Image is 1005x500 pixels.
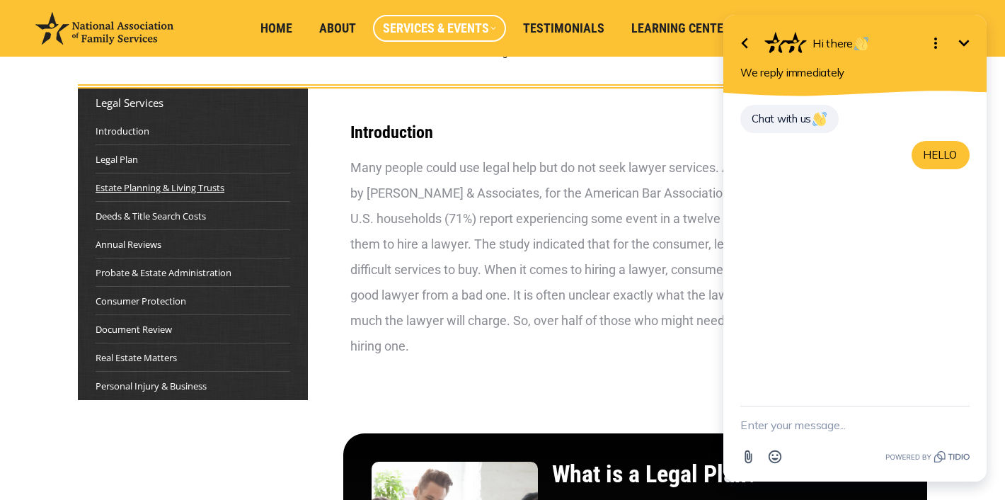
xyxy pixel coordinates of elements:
span: Hi there [108,36,165,50]
h2: What is a Legal Plan? [552,462,899,486]
span: Testimonials [523,21,604,36]
a: Personal Injury & Business [96,379,207,393]
button: Open options [217,29,245,57]
a: Learning Center [621,15,740,42]
img: National Association of Family Services [35,12,173,45]
textarea: New message [35,407,265,443]
a: Estate Planning & Living Trusts [96,181,224,195]
span: We reply immediately [35,66,139,79]
img: 👋 [108,112,122,126]
a: Powered by Tidio. [180,448,265,465]
a: Introduction [96,124,149,138]
span: HELLO [218,148,252,161]
span: Learning Center [631,21,730,36]
span: Services & Events [383,21,496,36]
a: Testimonials [513,15,614,42]
a: About [309,15,366,42]
div: Legal Services [96,96,290,110]
a: Deeds & Title Search Costs [96,209,206,223]
span: About [319,21,356,36]
a: Annual Reviews [96,237,161,251]
h3: Introduction [350,124,920,141]
span: Home [260,21,292,36]
button: Open Emoji picker [57,443,84,470]
div: Many people could use legal help but do not seek lawyer services. According to a survey conducted... [350,155,920,359]
a: Legal Plan [96,152,138,166]
a: Real Estate Matters [96,351,177,365]
button: Attach file button [30,443,57,470]
a: Consumer Protection [96,294,186,308]
span: Chat with us [47,112,122,125]
button: Minimize [245,29,273,57]
a: Document Review [96,322,172,336]
a: Home [251,15,302,42]
img: 👋 [149,37,163,51]
a: Probate & Estate Administration [96,266,231,280]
